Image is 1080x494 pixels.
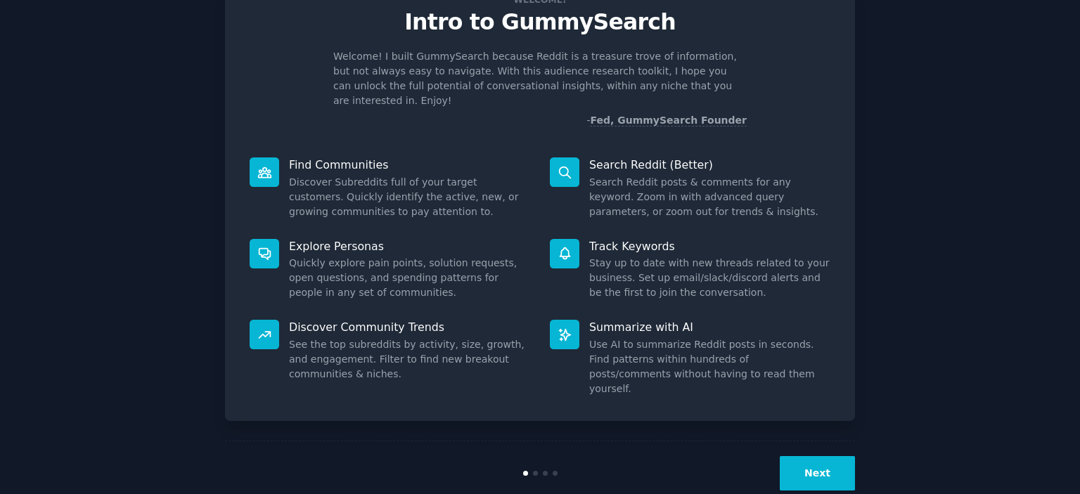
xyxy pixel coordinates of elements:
[333,49,747,108] p: Welcome! I built GummySearch because Reddit is a treasure trove of information, but not always ea...
[586,113,747,128] div: -
[589,175,830,219] dd: Search Reddit posts & comments for any keyword. Zoom in with advanced query parameters, or zoom o...
[289,157,530,172] p: Find Communities
[589,239,830,254] p: Track Keywords
[589,320,830,334] p: Summarize with AI
[589,337,830,396] dd: Use AI to summarize Reddit posts in seconds. Find patterns within hundreds of posts/comments with...
[590,115,747,126] a: Fed, GummySearch Founder
[589,256,830,300] dd: Stay up to date with new threads related to your business. Set up email/slack/discord alerts and ...
[289,337,530,382] dd: See the top subreddits by activity, size, growth, and engagement. Filter to find new breakout com...
[289,320,530,334] p: Discover Community Trends
[289,239,530,254] p: Explore Personas
[780,456,855,490] button: Next
[589,157,830,172] p: Search Reddit (Better)
[289,175,530,219] dd: Discover Subreddits full of your target customers. Quickly identify the active, new, or growing c...
[289,256,530,300] dd: Quickly explore pain points, solution requests, open questions, and spending patterns for people ...
[240,10,840,34] p: Intro to GummySearch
